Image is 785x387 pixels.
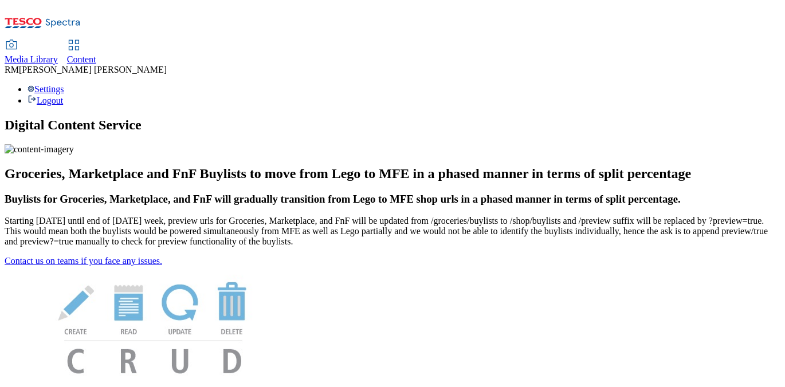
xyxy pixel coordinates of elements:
[67,41,96,65] a: Content
[5,117,780,133] h1: Digital Content Service
[5,193,780,206] h3: Buylists for Groceries, Marketplace, and FnF will gradually transition from Lego to MFE shop urls...
[5,266,303,386] img: News Image
[5,41,58,65] a: Media Library
[5,54,58,64] span: Media Library
[28,84,64,94] a: Settings
[5,65,19,74] span: RM
[5,256,162,266] a: Contact us on teams if you face any issues.
[5,166,780,181] h2: Groceries, Marketplace and FnF Buylists to move from Lego to MFE in a phased manner in terms of s...
[28,96,63,105] a: Logout
[5,144,74,155] img: content-imagery
[67,54,96,64] span: Content
[5,216,780,247] p: Starting [DATE] until end of [DATE] week, preview urls for Groceries, Marketplace, and FnF will b...
[19,65,167,74] span: [PERSON_NAME] [PERSON_NAME]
